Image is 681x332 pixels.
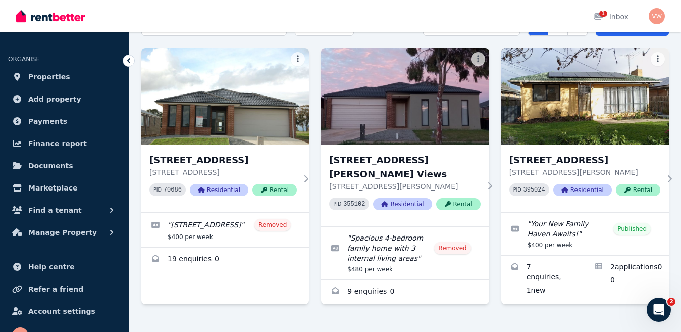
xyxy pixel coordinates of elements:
[190,184,248,196] span: Residential
[647,298,671,322] iframe: Intercom live chat
[28,93,81,105] span: Add property
[16,9,85,24] img: RentBetter
[8,257,121,277] a: Help centre
[329,153,480,181] h3: [STREET_ADDRESS][PERSON_NAME] Views
[141,213,309,247] a: Edit listing: 18 Clydesdale Drive
[149,167,297,177] p: [STREET_ADDRESS]
[8,89,121,109] a: Add property
[501,48,669,145] img: 181 Centenary Ave, Melton
[28,305,95,317] span: Account settings
[153,187,162,193] small: PID
[28,137,87,150] span: Finance report
[501,48,669,212] a: 181 Centenary Ave, Melton[STREET_ADDRESS][STREET_ADDRESS][PERSON_NAME]PID 395024ResidentialRental
[509,153,660,167] h3: [STREET_ADDRESS]
[329,181,480,192] p: [STREET_ADDRESS][PERSON_NAME]
[509,167,660,177] p: [STREET_ADDRESS][PERSON_NAME]
[8,111,121,131] a: Payments
[501,213,669,255] a: Edit listing: Your New Family Haven Awaits!
[8,279,121,299] a: Refer a friend
[164,186,182,194] code: 70686
[553,184,612,196] span: Residential
[8,67,121,87] a: Properties
[28,115,67,127] span: Payments
[28,226,97,239] span: Manage Property
[8,133,121,154] a: Finance report
[616,184,660,196] span: Rental
[28,261,75,273] span: Help centre
[373,198,432,210] span: Residential
[149,153,297,167] h3: [STREET_ADDRESS]
[343,201,365,208] code: 355102
[8,178,121,198] a: Marketplace
[141,248,309,272] a: Enquiries for 18 Clydesdale Drive, Bonshaw
[513,187,521,193] small: PID
[28,71,70,83] span: Properties
[321,227,489,279] a: Edit listing: Spacious 4-bedroom family home with 3 internal living areas
[8,156,121,176] a: Documents
[321,280,489,304] a: Enquiries for 58 Corbet St, Weir Views
[593,12,628,22] div: Inbox
[321,48,489,145] img: 58 Corbet St, Weir Views
[651,52,665,66] button: More options
[585,256,669,303] a: Applications for 181 Centenary Ave, Melton
[8,301,121,321] a: Account settings
[28,283,83,295] span: Refer a friend
[252,184,297,196] span: Rental
[471,52,485,66] button: More options
[523,186,545,194] code: 395024
[8,222,121,243] button: Manage Property
[649,8,665,24] img: Vincent Wang
[291,52,305,66] button: More options
[501,256,585,303] a: Enquiries for 181 Centenary Ave, Melton
[141,48,309,145] img: 18 Clydesdale Drive, Bonshaw
[8,200,121,220] button: Find a tenant
[28,160,73,172] span: Documents
[599,11,607,17] span: 1
[28,182,77,194] span: Marketplace
[333,201,341,207] small: PID
[28,204,82,216] span: Find a tenant
[436,198,481,210] span: Rental
[667,298,675,306] span: 2
[8,56,40,63] span: ORGANISE
[321,48,489,226] a: 58 Corbet St, Weir Views[STREET_ADDRESS][PERSON_NAME] Views[STREET_ADDRESS][PERSON_NAME]PID 35510...
[141,48,309,212] a: 18 Clydesdale Drive, Bonshaw[STREET_ADDRESS][STREET_ADDRESS]PID 70686ResidentialRental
